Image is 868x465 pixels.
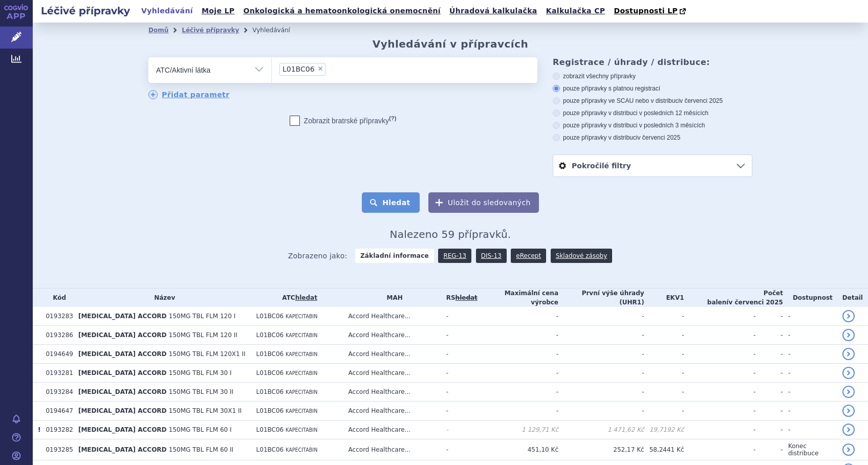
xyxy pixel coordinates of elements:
td: Accord Healthcare... [343,345,441,364]
strong: Základní informace [355,249,434,263]
input: L01BC06 [329,62,334,75]
span: Zobrazeno jako: [288,249,348,263]
th: EKV1 [644,289,684,307]
span: 150MG TBL FLM 60 I [169,426,232,433]
a: Domů [148,27,168,34]
td: 1 129,71 Kč [478,420,558,439]
span: 150MG TBL FLM 30 I [169,369,232,377]
td: - [558,307,644,326]
td: - [478,345,558,364]
label: pouze přípravky ve SCAU nebo v distribuci [553,97,752,105]
span: L01BC06 [256,313,284,320]
td: - [684,383,756,402]
label: pouze přípravky s platnou registrací [553,84,752,93]
td: - [441,307,478,326]
span: KAPECITABIN [286,314,317,319]
span: KAPECITABIN [286,333,317,338]
td: - [558,326,644,345]
td: - [644,364,684,383]
span: KAPECITABIN [286,389,317,395]
td: - [756,402,783,420]
a: eRecept [511,249,546,263]
span: 150MG TBL FLM 30 II [169,388,233,395]
span: L01BC06 [256,426,284,433]
a: detail [842,405,855,417]
span: 150MG TBL FLM 60 II [169,446,233,453]
td: - [756,439,783,460]
td: 0193281 [40,364,73,383]
label: pouze přípravky v distribuci v posledních 12 měsících [553,109,752,117]
td: - [684,364,756,383]
td: - [478,307,558,326]
td: 0194649 [40,345,73,364]
span: KAPECITABIN [286,351,317,357]
span: 150MG TBL FLM 120 II [169,331,237,339]
td: - [478,326,558,345]
td: - [756,345,783,364]
td: 0193286 [40,326,73,345]
h2: Léčivé přípravky [33,4,138,18]
span: L01BC06 [256,407,284,414]
a: detail [842,444,855,456]
td: - [441,402,478,420]
td: 0194647 [40,402,73,420]
td: - [478,364,558,383]
span: [MEDICAL_DATA] ACCORD [78,313,167,320]
span: [MEDICAL_DATA] ACCORD [78,369,167,377]
a: Kalkulačka CP [543,4,609,18]
td: Accord Healthcare... [343,439,441,460]
td: - [756,364,783,383]
span: Nalezeno 59 přípravků. [390,228,511,240]
th: MAH [343,289,441,307]
th: Počet balení [684,289,783,307]
span: KAPECITABIN [286,427,317,433]
span: L01BC06 [283,65,315,73]
td: - [684,439,756,460]
td: - [558,402,644,420]
a: Skladové zásoby [551,249,612,263]
td: - [783,402,837,420]
th: Název [73,289,251,307]
td: - [558,383,644,402]
td: - [783,345,837,364]
a: detail [842,386,855,398]
td: - [783,420,837,439]
td: Accord Healthcare... [343,383,441,402]
span: KAPECITABIN [286,370,317,376]
th: První výše úhrady (UHR1) [558,289,644,307]
td: - [644,307,684,326]
span: KAPECITABIN [286,447,317,453]
span: L01BC06 [256,369,284,377]
td: - [783,326,837,345]
a: Léčivé přípravky [182,27,239,34]
span: [MEDICAL_DATA] ACCORD [78,407,167,414]
a: detail [842,348,855,360]
a: detail [842,424,855,436]
a: Úhradová kalkulačka [446,4,540,18]
th: Maximální cena výrobce [478,289,558,307]
span: v červenci 2025 [680,97,723,104]
a: Moje LP [199,4,237,18]
span: KAPECITABIN [286,408,317,414]
th: ATC [251,289,343,307]
th: Dostupnost [783,289,837,307]
button: Hledat [362,192,420,213]
span: 150MG TBL FLM 120X1 II [169,350,246,358]
td: 0193284 [40,383,73,402]
td: Accord Healthcare... [343,307,441,326]
th: Kód [40,289,73,307]
td: 58,2441 Kč [644,439,684,460]
td: - [644,383,684,402]
span: [MEDICAL_DATA] ACCORD [78,446,167,453]
td: - [756,307,783,326]
li: Vyhledávání [252,23,303,38]
td: - [441,326,478,345]
a: detail [842,310,855,322]
a: Onkologická a hematoonkologická onemocnění [240,4,444,18]
span: [MEDICAL_DATA] ACCORD [78,350,167,358]
a: detail [842,329,855,341]
td: - [558,364,644,383]
span: L01BC06 [256,350,284,358]
span: × [317,65,323,72]
td: 19,7192 Kč [644,420,684,439]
